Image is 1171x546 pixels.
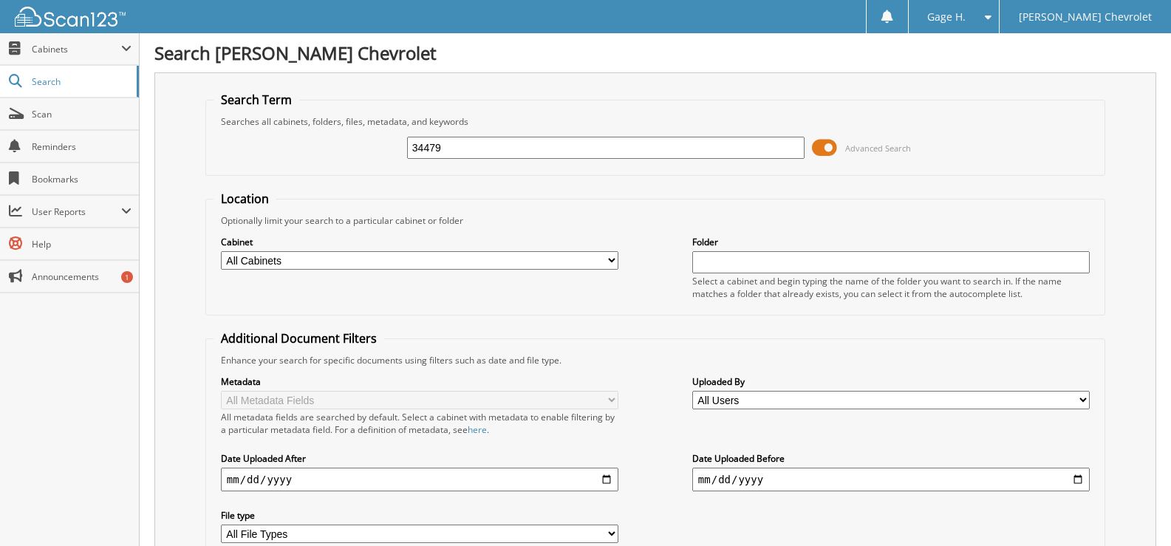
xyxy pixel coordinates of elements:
input: start [221,468,618,491]
label: Date Uploaded Before [692,452,1090,465]
span: [PERSON_NAME] Chevrolet [1019,13,1152,21]
div: All metadata fields are searched by default. Select a cabinet with metadata to enable filtering b... [221,411,618,436]
span: Gage H. [927,13,966,21]
div: Select a cabinet and begin typing the name of the folder you want to search in. If the name match... [692,275,1090,300]
span: Help [32,238,132,250]
label: File type [221,509,618,522]
div: Enhance your search for specific documents using filters such as date and file type. [214,354,1097,366]
span: Cabinets [32,43,121,55]
span: Announcements [32,270,132,283]
label: Uploaded By [692,375,1090,388]
h1: Search [PERSON_NAME] Chevrolet [154,41,1156,65]
a: here [468,423,487,436]
label: Cabinet [221,236,618,248]
legend: Search Term [214,92,299,108]
label: Folder [692,236,1090,248]
div: 1 [121,271,133,283]
span: Reminders [32,140,132,153]
span: Advanced Search [845,143,911,154]
span: Bookmarks [32,173,132,185]
input: end [692,468,1090,491]
label: Date Uploaded After [221,452,618,465]
legend: Additional Document Filters [214,330,384,347]
img: scan123-logo-white.svg [15,7,126,27]
div: Searches all cabinets, folders, files, metadata, and keywords [214,115,1097,128]
div: Optionally limit your search to a particular cabinet or folder [214,214,1097,227]
legend: Location [214,191,276,207]
span: Search [32,75,129,88]
label: Metadata [221,375,618,388]
span: Scan [32,108,132,120]
span: User Reports [32,205,121,218]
